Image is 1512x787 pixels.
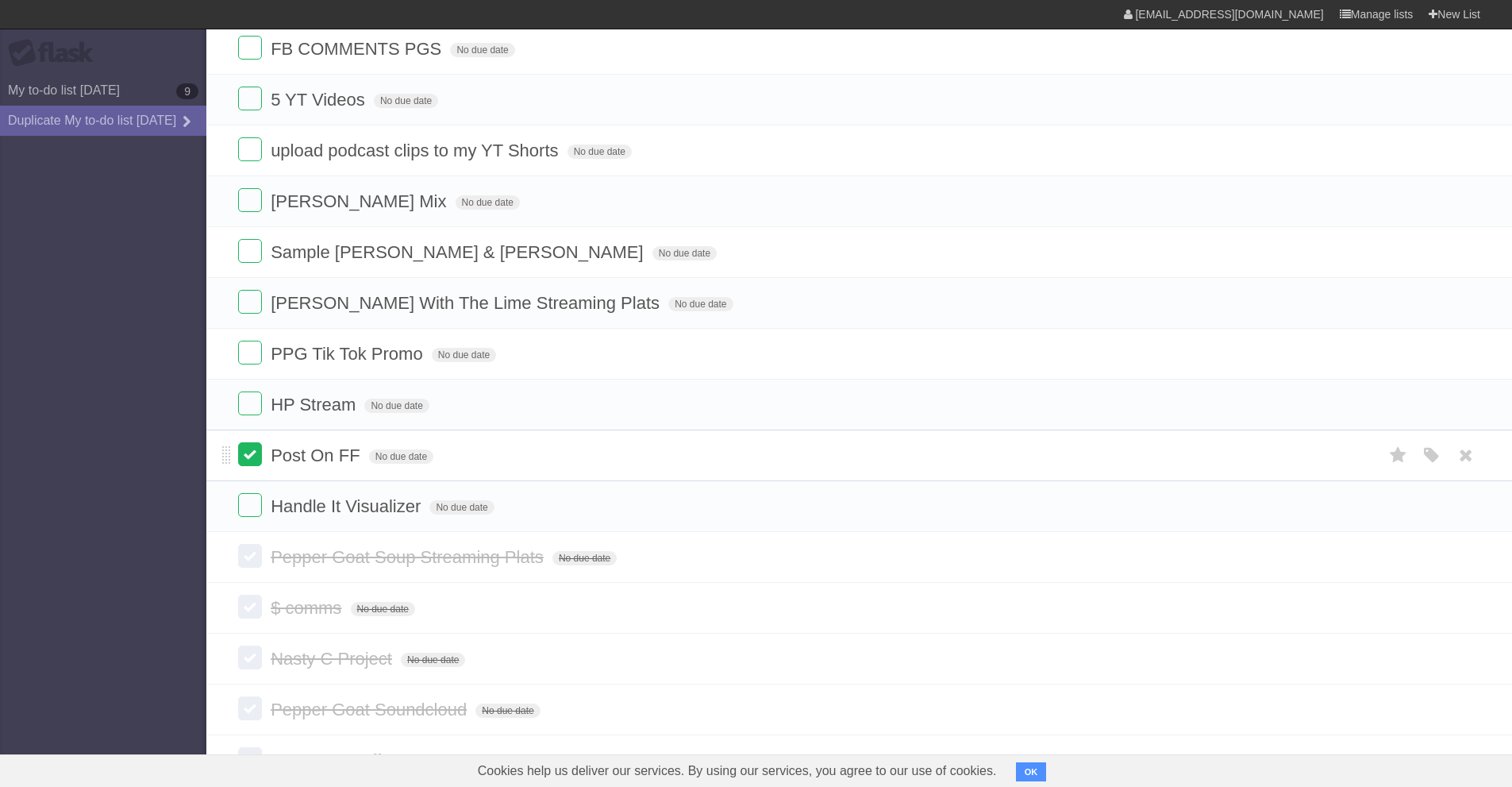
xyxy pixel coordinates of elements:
[271,344,427,364] span: PPG Tik Tok Promo
[238,239,262,263] label: Done
[668,297,733,311] span: No due date
[238,137,262,161] label: Done
[271,496,425,516] span: Handle It Visualizer
[238,290,262,314] label: Done
[1383,442,1414,469] label: Star task
[552,551,617,565] span: No due date
[8,39,103,68] div: Flask
[238,442,262,466] label: Done
[238,747,262,771] label: Done
[475,704,540,718] span: No due date
[271,547,548,567] span: Pepper Goat Soup Streaming Plats
[271,446,364,465] span: Post On FF
[238,392,262,415] label: Done
[238,87,262,110] label: Done
[351,602,415,616] span: No due date
[374,94,438,108] span: No due date
[238,341,262,365] label: Done
[456,195,520,210] span: No due date
[271,750,456,770] span: Buy Me A Coffee on YT
[432,348,496,362] span: No due date
[652,246,717,260] span: No due date
[238,493,262,517] label: Done
[238,595,262,619] label: Done
[567,145,632,159] span: No due date
[271,191,450,211] span: [PERSON_NAME] Mix
[271,395,360,415] span: HP Stream
[369,449,433,464] span: No due date
[450,43,514,57] span: No due date
[271,141,562,160] span: upload podcast clips to my YT Shorts
[271,90,369,110] span: 5 YT Videos
[271,39,445,59] span: FB COMMENTS PGS
[176,83,198,99] b: 9
[364,399,429,413] span: No due date
[271,598,345,618] span: $ comms
[271,293,664,313] span: [PERSON_NAME] With The Lime Streaming Plats
[238,36,262,60] label: Done
[462,755,1013,787] span: Cookies help us deliver our services. By using our services, you agree to our use of cookies.
[271,649,396,669] span: Nasty C Project
[238,188,262,212] label: Done
[238,696,262,720] label: Done
[271,242,647,262] span: Sample [PERSON_NAME] & [PERSON_NAME]
[401,653,465,667] span: No due date
[238,544,262,568] label: Done
[429,500,494,515] span: No due date
[271,700,471,719] span: Pepper Goat Soundcloud
[238,646,262,669] label: Done
[1016,762,1047,781] button: OK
